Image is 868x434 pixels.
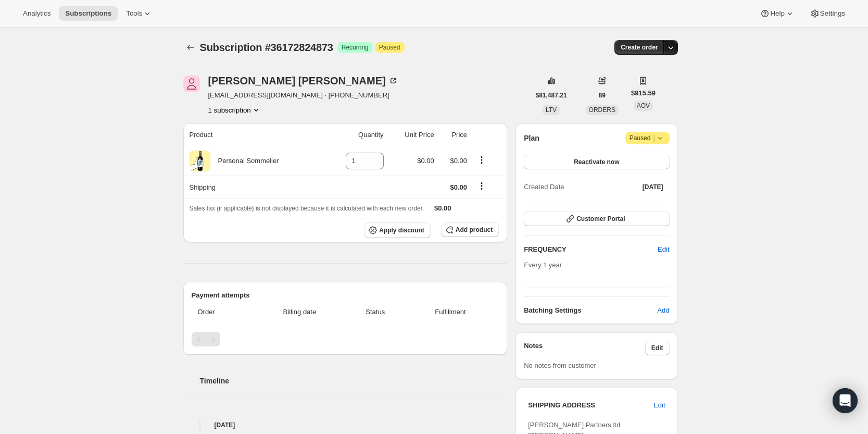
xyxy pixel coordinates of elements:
[820,9,845,18] span: Settings
[342,43,369,52] span: Recurring
[208,76,398,86] div: [PERSON_NAME] [PERSON_NAME]
[192,301,254,324] th: Order
[59,6,118,21] button: Subscriptions
[126,9,142,18] span: Tools
[441,222,499,237] button: Add product
[637,102,650,109] span: AOV
[653,134,655,142] span: |
[589,106,615,114] span: ORDERS
[417,157,434,165] span: $0.00
[653,400,665,411] span: Edit
[524,305,657,316] h6: Batching Settings
[349,307,402,317] span: Status
[257,307,343,317] span: Billing date
[210,156,279,166] div: Personal Sommelier
[183,176,324,199] th: Shipping
[200,376,508,386] h2: Timeline
[645,341,670,355] button: Edit
[546,106,557,114] span: LTV
[833,388,858,413] div: Open Intercom Messenger
[803,6,851,21] button: Settings
[65,9,111,18] span: Subscriptions
[192,332,499,346] nav: Pagination
[190,151,210,171] img: product img
[524,244,658,255] h2: FREQUENCY
[23,9,51,18] span: Analytics
[599,91,606,100] span: 89
[183,76,200,92] span: Jeffrey Zell
[647,397,671,414] button: Edit
[183,40,198,55] button: Subscriptions
[208,105,261,115] button: Product actions
[190,205,424,212] span: Sales tax (if applicable) is not displayed because it is calculated with each new order.
[753,6,801,21] button: Help
[434,204,451,212] span: $0.00
[574,158,619,166] span: Reactivate now
[473,154,490,166] button: Product actions
[530,88,573,103] button: $81,487.21
[524,155,669,169] button: Reactivate now
[524,341,645,355] h3: Notes
[379,226,424,234] span: Apply discount
[324,123,387,146] th: Quantity
[192,290,499,301] h2: Payment attempts
[524,182,564,192] span: Created Date
[630,133,665,143] span: Paused
[657,305,669,316] span: Add
[183,420,508,430] h4: [DATE]
[636,180,670,194] button: [DATE]
[536,91,567,100] span: $81,487.21
[208,90,398,101] span: [EMAIL_ADDRESS][DOMAIN_NAME] · [PHONE_NUMBER]
[651,344,663,352] span: Edit
[593,88,612,103] button: 89
[528,400,653,411] h3: SHIPPING ADDRESS
[456,226,493,234] span: Add product
[473,180,490,192] button: Shipping actions
[437,123,470,146] th: Price
[200,42,333,53] span: Subscription #36172824873
[364,222,431,238] button: Apply discount
[770,9,784,18] span: Help
[651,241,675,258] button: Edit
[614,40,664,55] button: Create order
[17,6,57,21] button: Analytics
[387,123,437,146] th: Unit Price
[524,261,562,269] span: Every 1 year
[524,133,539,143] h2: Plan
[658,244,669,255] span: Edit
[631,88,656,98] span: $915.59
[120,6,159,21] button: Tools
[524,362,596,369] span: No notes from customer
[576,215,625,223] span: Customer Portal
[524,212,669,226] button: Customer Portal
[183,123,324,146] th: Product
[450,183,467,191] span: $0.00
[651,302,675,319] button: Add
[621,43,658,52] span: Create order
[408,307,493,317] span: Fulfillment
[379,43,400,52] span: Paused
[450,157,467,165] span: $0.00
[643,183,663,191] span: [DATE]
